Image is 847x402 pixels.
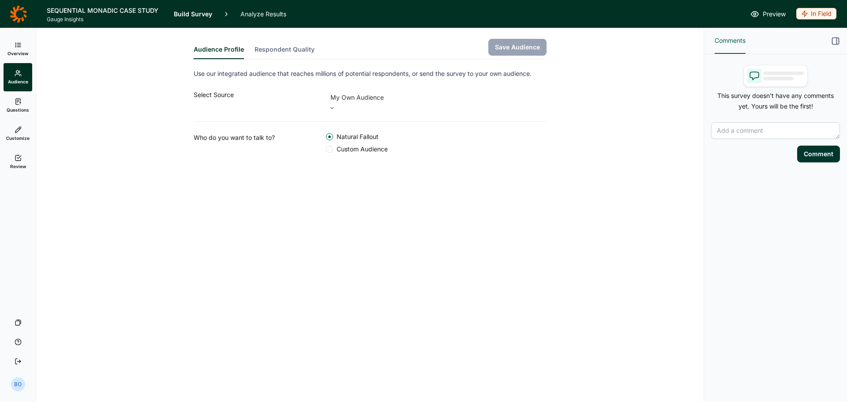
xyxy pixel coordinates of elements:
span: Customize [6,135,30,141]
p: Use our integrated audience that reaches millions of potential respondents, or send the survey to... [194,68,547,79]
h1: SEQUENTIAL MONADIC CASE STUDY [47,5,163,16]
button: In Field [796,8,836,20]
span: Audience [8,79,28,85]
a: Audience [4,63,32,91]
a: Preview [750,9,786,19]
span: Audience Profile [194,45,244,54]
div: Who do you want to talk to? [194,132,326,154]
p: This survey doesn't have any comments yet. Yours will be the first! [711,90,840,112]
a: Customize [4,120,32,148]
button: Comment [797,146,840,162]
a: Overview [4,35,32,63]
span: Questions [7,107,29,113]
span: Overview [7,50,28,56]
button: Save Audience [488,39,547,56]
span: Review [10,163,26,169]
div: In Field [796,8,836,19]
div: BO [11,377,25,391]
span: Preview [763,9,786,19]
span: Custom Audience [333,145,388,154]
a: Review [4,148,32,176]
button: Comments [715,28,746,54]
span: Gauge Insights [47,16,163,23]
span: Comments [715,35,746,46]
span: Natural Fallout [333,132,379,141]
div: Select Source [194,90,326,111]
button: Respondent Quality [255,45,315,59]
a: Questions [4,91,32,120]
